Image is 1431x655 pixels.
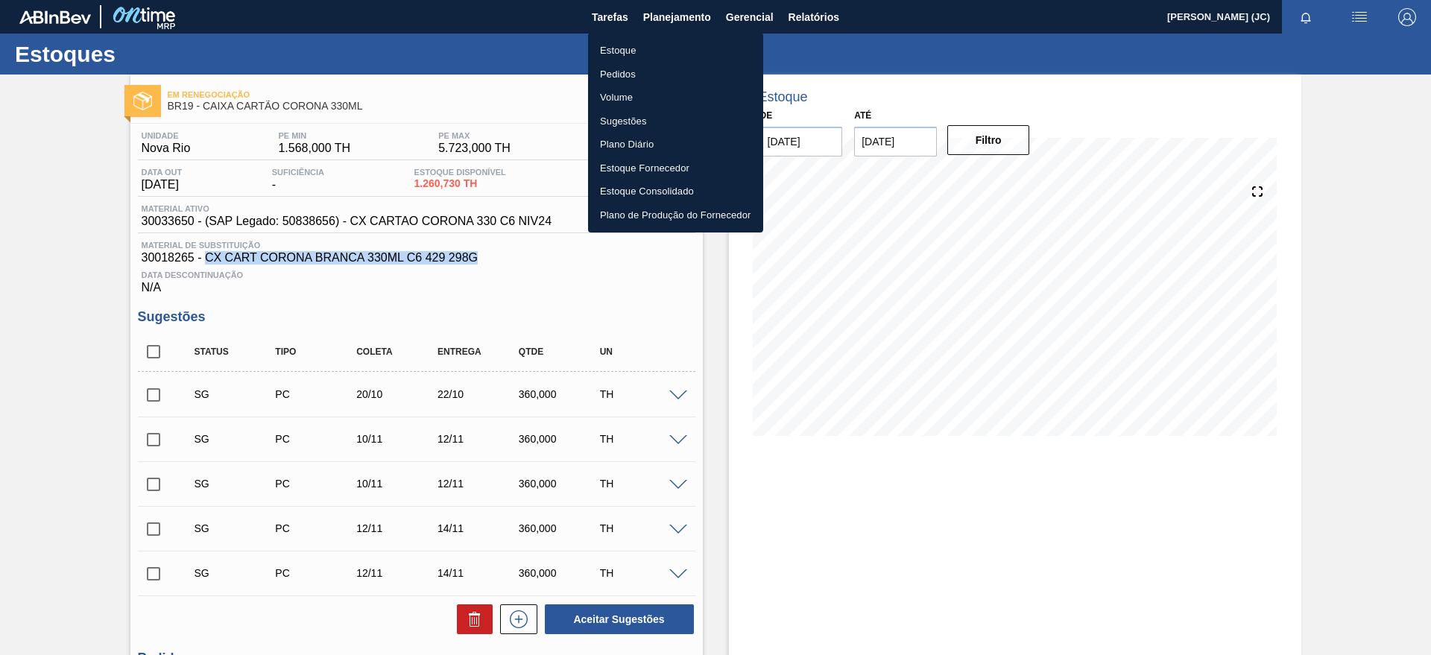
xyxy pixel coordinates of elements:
[588,203,763,227] a: Plano de Produção do Fornecedor
[588,63,763,86] a: Pedidos
[588,156,763,180] a: Estoque Fornecedor
[588,86,763,110] a: Volume
[588,133,763,156] a: Plano Diário
[588,180,763,203] a: Estoque Consolidado
[588,110,763,133] a: Sugestões
[588,39,763,63] a: Estoque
